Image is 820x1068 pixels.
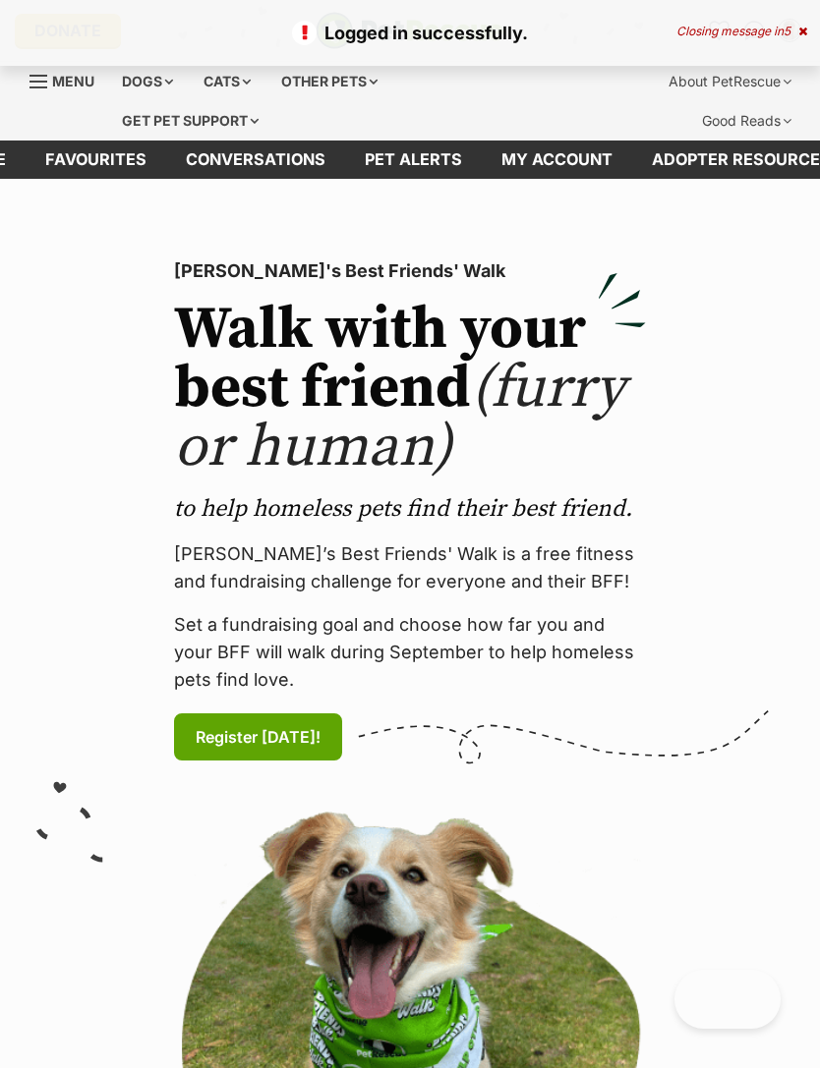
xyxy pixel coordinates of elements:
a: conversations [166,141,345,179]
div: Good Reads [688,101,805,141]
p: [PERSON_NAME]'s Best Friends' Walk [174,257,646,285]
span: Register [DATE]! [196,725,321,749]
iframe: Help Scout Beacon - Open [674,970,781,1029]
div: Cats [190,62,264,101]
div: About PetRescue [655,62,805,101]
p: Set a fundraising goal and choose how far you and your BFF will walk during September to help hom... [174,611,646,694]
a: Register [DATE]! [174,713,342,760]
div: Other pets [267,62,391,101]
span: (furry or human) [174,352,625,484]
p: [PERSON_NAME]’s Best Friends' Walk is a free fitness and fundraising challenge for everyone and t... [174,540,646,595]
a: My account [482,141,632,179]
p: to help homeless pets find their best friend. [174,493,646,525]
div: Get pet support [108,101,272,141]
h2: Walk with your best friend [174,301,646,478]
div: Dogs [108,62,187,101]
a: Menu [29,62,108,97]
a: Favourites [26,141,166,179]
span: Menu [52,73,94,89]
a: Pet alerts [345,141,482,179]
